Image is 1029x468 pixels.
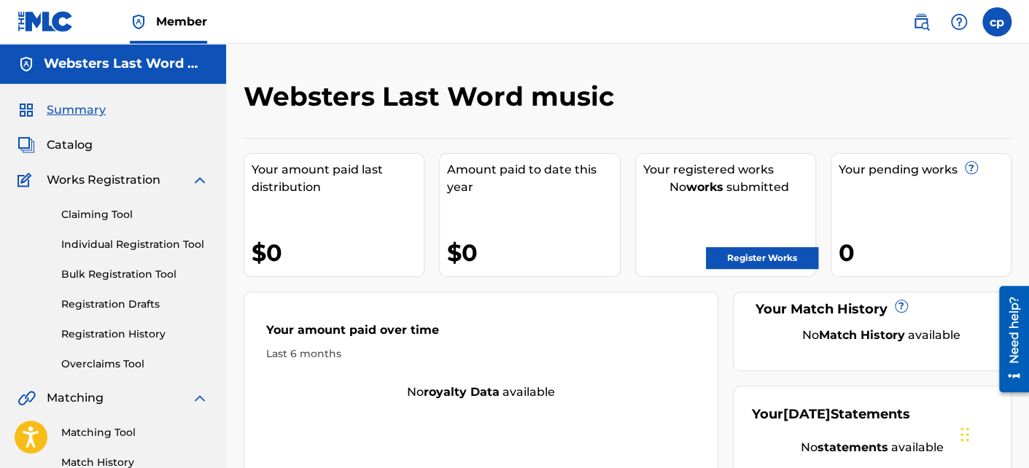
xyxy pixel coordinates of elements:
[643,161,815,179] div: Your registered works
[47,136,93,154] span: Catalog
[191,171,209,189] img: expand
[61,327,209,342] a: Registration History
[252,236,424,269] div: $0
[191,389,209,407] img: expand
[447,236,619,269] div: $0
[966,162,977,173] span: ?
[783,406,831,422] span: [DATE]
[244,383,718,401] div: No available
[18,101,35,119] img: Summary
[950,13,968,31] img: help
[61,356,209,372] a: Overclaims Tool
[244,80,621,113] h2: Websters Last Word music
[61,297,209,312] a: Registration Drafts
[839,161,1011,179] div: Your pending works
[18,11,74,32] img: MLC Logo
[424,385,500,399] strong: royalty data
[47,171,160,189] span: Works Registration
[818,440,888,454] strong: statements
[906,7,936,36] a: Public Search
[819,328,905,342] strong: Match History
[770,327,993,344] div: No available
[18,171,36,189] img: Works Registration
[988,280,1029,397] iframe: Resource Center
[982,7,1011,36] div: User Menu
[643,179,815,196] div: No submitted
[18,389,36,407] img: Matching
[447,161,619,196] div: Amount paid to date this year
[18,136,93,154] a: CatalogCatalog
[252,161,424,196] div: Your amount paid last distribution
[706,247,818,269] a: Register Works
[61,267,209,282] a: Bulk Registration Tool
[752,405,910,424] div: Your Statements
[960,413,969,456] div: Drag
[839,236,1011,269] div: 0
[156,13,207,30] span: Member
[61,207,209,222] a: Claiming Tool
[912,13,930,31] img: search
[752,300,993,319] div: Your Match History
[130,13,147,31] img: Top Rightsholder
[61,425,209,440] a: Matching Tool
[686,180,723,194] strong: works
[18,101,106,119] a: SummarySummary
[44,55,209,72] h5: Websters Last Word music
[944,7,974,36] div: Help
[18,136,35,154] img: Catalog
[61,237,209,252] a: Individual Registration Tool
[266,346,696,362] div: Last 6 months
[752,439,993,456] div: No available
[47,101,106,119] span: Summary
[896,300,907,312] span: ?
[47,389,104,407] span: Matching
[266,321,696,346] div: Your amount paid over time
[956,398,1029,468] iframe: Chat Widget
[18,55,35,73] img: Accounts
